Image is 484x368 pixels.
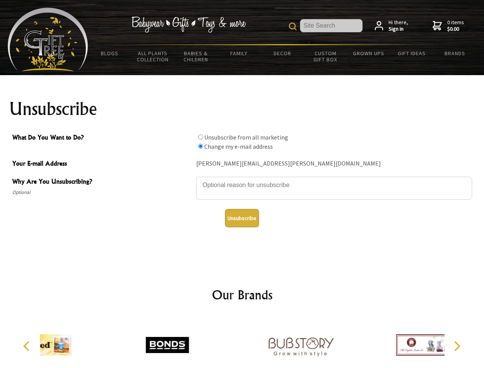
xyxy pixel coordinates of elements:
span: Your E-mail Address [12,159,192,170]
strong: $0.00 [447,26,464,33]
a: All Plants Collection [131,45,175,67]
strong: Sign in [389,26,408,33]
img: Babywear - Gifts - Toys & more [131,16,246,33]
a: Gift Ideas [390,45,433,61]
a: Decor [261,45,304,61]
a: 0 items$0.00 [433,19,464,33]
a: Babies & Children [174,45,218,67]
a: BLOGS [88,45,131,61]
button: Previous [19,338,36,355]
div: [PERSON_NAME][EMAIL_ADDRESS][PERSON_NAME][DOMAIN_NAME] [196,158,472,170]
label: Unsubscribe from all marketing [204,133,288,141]
button: Unsubscribe [225,209,259,227]
img: product search [289,23,297,30]
span: Hi there, [389,19,408,33]
span: Optional [12,188,192,197]
img: Babyware - Gifts - Toys and more... [8,8,88,71]
a: Brands [433,45,477,61]
h2: Our Brands [15,286,469,304]
span: 0 items [447,19,464,33]
a: Family [218,45,261,61]
span: What Do You Want to Do? [12,133,192,144]
a: Custom Gift Box [304,45,347,67]
span: Why Are You Unsubscribing? [12,177,192,188]
textarea: Why Are You Unsubscribing? [196,177,472,200]
input: What Do You Want to Do? [198,135,203,140]
h1: Unsubscribe [9,100,475,118]
label: Change my e-mail address [204,143,273,150]
button: Next [448,338,465,355]
input: What Do You Want to Do? [198,144,203,149]
a: Hi there,Sign in [375,19,408,33]
input: Site Search [300,19,363,32]
a: Grown Ups [347,45,390,61]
